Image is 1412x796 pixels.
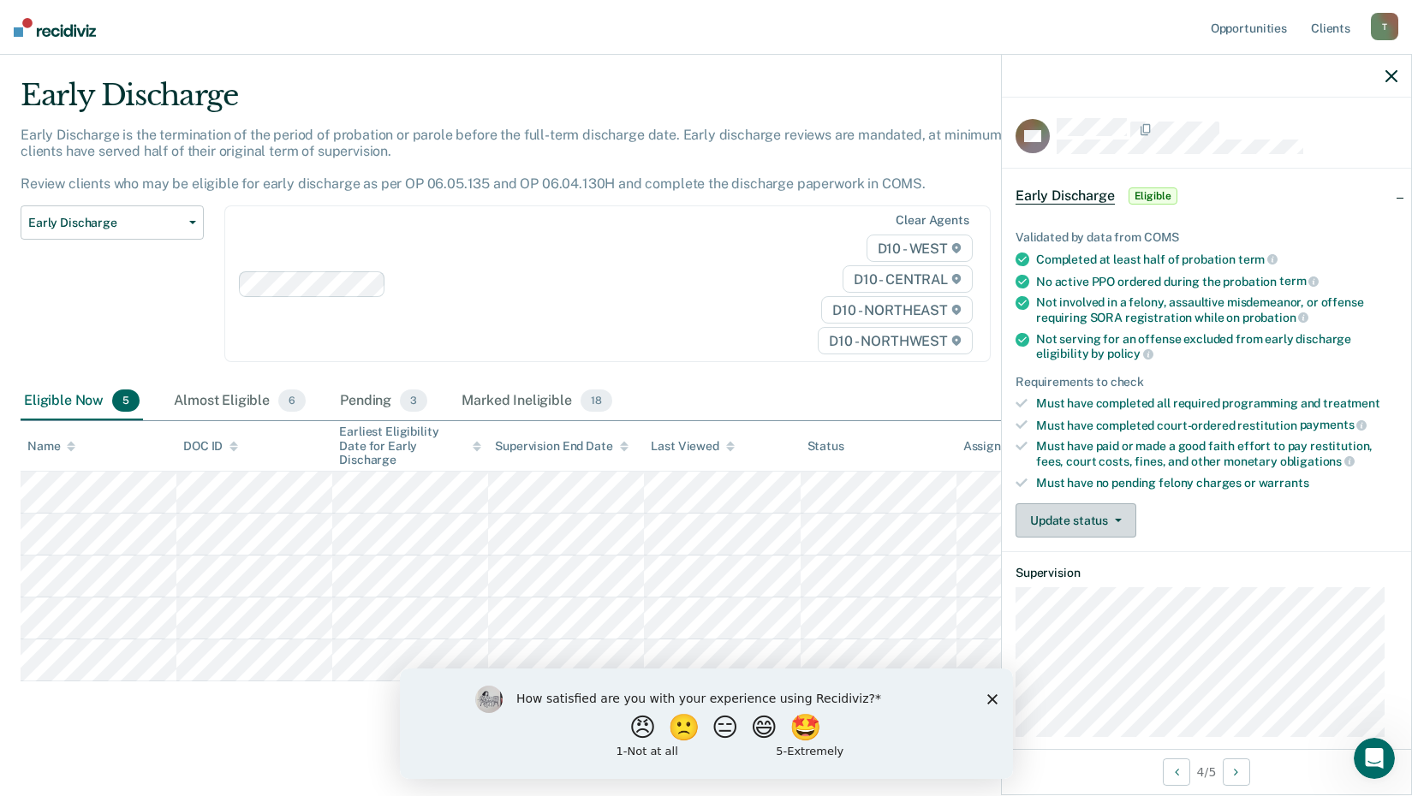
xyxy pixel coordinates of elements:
[1223,758,1250,786] button: Next Opportunity
[821,296,972,324] span: D10 - NORTHEAST
[1016,230,1397,245] div: Validated by data from COMS
[1016,187,1115,205] span: Early Discharge
[1002,169,1411,223] div: Early DischargeEligible
[183,439,238,454] div: DOC ID
[818,327,972,354] span: D10 - NORTHWEST
[1036,476,1397,490] div: Must have no pending felony charges or
[27,439,75,454] div: Name
[337,383,431,420] div: Pending
[1107,347,1153,360] span: policy
[21,127,1039,193] p: Early Discharge is the termination of the period of probation or parole before the full-term disc...
[14,18,96,37] img: Recidiviz
[1280,454,1355,468] span: obligations
[1354,738,1395,779] iframe: Intercom live chat
[339,425,481,467] div: Earliest Eligibility Date for Early Discharge
[1238,252,1278,266] span: term
[495,439,628,454] div: Supervision End Date
[1323,396,1380,410] span: treatment
[458,383,615,420] div: Marked Ineligible
[21,78,1080,127] div: Early Discharge
[1036,252,1397,267] div: Completed at least half of probation
[1300,418,1367,431] span: payments
[1016,503,1136,538] button: Update status
[1036,295,1397,324] div: Not involved in a felony, assaultive misdemeanor, or offense requiring SORA registration while on
[651,439,734,454] div: Last Viewed
[1016,375,1397,389] div: Requirements to check
[1002,749,1411,794] div: 4 / 5
[1016,566,1397,580] dt: Supervision
[278,389,306,412] span: 6
[170,383,309,420] div: Almost Eligible
[963,439,1044,454] div: Assigned to
[1036,274,1397,289] div: No active PPO ordered during the probation
[21,383,143,420] div: Eligible Now
[1036,332,1397,361] div: Not serving for an offense excluded from early discharge eligibility by
[1259,476,1309,490] span: warrants
[28,216,182,230] span: Early Discharge
[581,389,612,412] span: 18
[843,265,973,293] span: D10 - CENTRAL
[1371,13,1398,40] div: T
[1242,311,1309,324] span: probation
[1279,274,1319,288] span: term
[807,439,844,454] div: Status
[1036,396,1397,411] div: Must have completed all required programming and
[896,213,968,228] div: Clear agents
[867,235,973,262] span: D10 - WEST
[112,389,140,412] span: 5
[1036,418,1397,433] div: Must have completed court-ordered restitution
[1163,758,1190,786] button: Previous Opportunity
[1129,187,1177,205] span: Eligible
[1036,439,1397,468] div: Must have paid or made a good faith effort to pay restitution, fees, court costs, fines, and othe...
[400,389,427,412] span: 3
[400,668,1013,779] iframe: Survey by Kim from Recidiviz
